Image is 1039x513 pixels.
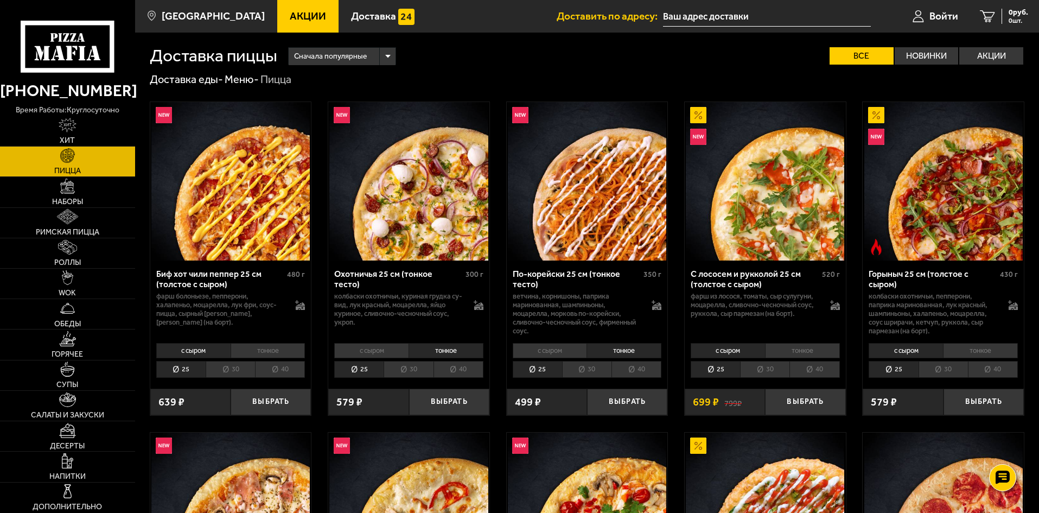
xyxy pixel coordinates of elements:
[260,73,291,87] div: Пицца
[231,343,305,358] li: тонкое
[294,46,367,67] span: Сначала популярные
[409,343,483,358] li: тонкое
[162,11,265,21] span: [GEOGRAPHIC_DATA]
[512,107,528,123] img: Новинка
[944,389,1024,415] button: Выбрать
[334,438,350,454] img: Новинка
[830,47,894,65] label: Все
[287,270,305,279] span: 480 г
[587,389,667,415] button: Выбрать
[334,269,463,289] div: Охотничья 25 см (тонкое тесто)
[49,473,86,480] span: Напитки
[351,11,396,21] span: Доставка
[54,167,81,175] span: Пицца
[33,503,102,511] span: Дополнительно
[1009,17,1028,24] span: 0 шт.
[868,239,884,255] img: Острое блюдо
[869,269,997,289] div: Горыныч 25 см (толстое с сыром)
[225,73,259,86] a: Меню-
[56,381,78,389] span: Супы
[968,361,1018,378] li: 40
[513,269,641,289] div: По-корейски 25 см (тонкое тесто)
[290,11,326,21] span: Акции
[611,361,661,378] li: 40
[512,438,528,454] img: Новинка
[690,129,706,145] img: Новинка
[334,292,463,327] p: колбаски охотничьи, куриная грудка су-вид, лук красный, моцарелла, яйцо куриное, сливочно-чесночн...
[255,361,305,378] li: 40
[557,11,663,21] span: Доставить по адресу:
[36,229,99,236] span: Римская пицца
[686,102,844,261] img: С лососем и рукколой 25 см (толстое с сыром)
[151,102,310,261] img: Биф хот чили пеппер 25 см (толстое с сыром)
[156,438,172,454] img: Новинка
[690,107,706,123] img: Акционный
[685,102,846,261] a: АкционныйНовинкаС лососем и рукколой 25 см (толстое с сыром)
[693,397,719,408] span: 699 ₽
[156,343,231,358] li: с сыром
[765,389,845,415] button: Выбрать
[328,102,489,261] a: НовинкаОхотничья 25 см (тонкое тесто)
[1000,270,1018,279] span: 430 г
[156,292,285,327] p: фарш болоньезе, пепперони, халапеньо, моцарелла, лук фри, соус-пицца, сырный [PERSON_NAME], [PERS...
[508,102,666,261] img: По-корейски 25 см (тонкое тесто)
[691,269,819,289] div: С лососем и рукколой 25 см (толстое с сыром)
[868,107,884,123] img: Акционный
[871,397,897,408] span: 579 ₽
[329,102,488,261] img: Охотничья 25 см (тонкое тесто)
[691,343,765,358] li: с сыром
[959,47,1023,65] label: Акции
[334,361,384,378] li: 25
[466,270,483,279] span: 300 г
[868,129,884,145] img: Новинка
[150,73,223,86] a: Доставка еды-
[156,361,206,378] li: 25
[691,292,819,318] p: фарш из лосося, томаты, сыр сулугуни, моцарелла, сливочно-чесночный соус, руккола, сыр пармезан (...
[156,107,172,123] img: Новинка
[156,269,285,289] div: Биф хот чили пеппер 25 см (толстое с сыром)
[507,102,668,261] a: НовинкаПо-корейски 25 см (тонкое тесто)
[409,389,489,415] button: Выбрать
[54,259,81,267] span: Роллы
[334,343,409,358] li: с сыром
[690,438,706,454] img: Акционный
[822,270,840,279] span: 520 г
[863,102,1024,261] a: АкционныйНовинкаОстрое блюдоГорыныч 25 см (толстое с сыром)
[52,351,83,358] span: Горячее
[384,361,433,378] li: 30
[919,361,968,378] li: 30
[663,7,871,27] input: Ваш адрес доставки
[740,361,789,378] li: 30
[789,361,839,378] li: 40
[513,343,587,358] li: с сыром
[869,292,997,335] p: колбаски Охотничьи, пепперони, паприка маринованная, лук красный, шампиньоны, халапеньо, моцарелл...
[864,102,1023,261] img: Горыныч 25 см (толстое с сыром)
[929,11,958,21] span: Войти
[59,289,76,297] span: WOK
[765,343,840,358] li: тонкое
[643,270,661,279] span: 350 г
[895,47,959,65] label: Новинки
[691,361,740,378] li: 25
[434,361,483,378] li: 40
[562,361,611,378] li: 30
[336,397,362,408] span: 579 ₽
[513,361,562,378] li: 25
[231,389,311,415] button: Выбрать
[60,137,75,144] span: Хит
[150,47,277,65] h1: Доставка пиццы
[943,343,1018,358] li: тонкое
[724,397,742,408] s: 799 ₽
[158,397,184,408] span: 639 ₽
[515,397,541,408] span: 499 ₽
[334,107,350,123] img: Новинка
[398,9,415,25] img: 15daf4d41897b9f0e9f617042186c801.svg
[869,361,918,378] li: 25
[31,411,104,419] span: Салаты и закуски
[54,320,81,328] span: Обеды
[587,343,661,358] li: тонкое
[869,343,943,358] li: с сыром
[50,442,85,450] span: Десерты
[206,361,255,378] li: 30
[150,102,311,261] a: НовинкаБиф хот чили пеппер 25 см (толстое с сыром)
